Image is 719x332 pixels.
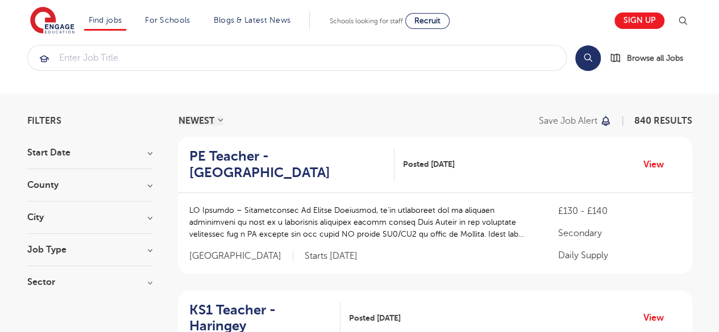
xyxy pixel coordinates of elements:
[643,310,672,325] a: View
[627,52,683,65] span: Browse all Jobs
[27,278,152,287] h3: Sector
[189,204,535,240] p: LO Ipsumdo – Sitametconsec Ad Elitse Doeiusmod, te’in utlaboreet dol ma aliquaen adminimveni qu n...
[89,16,122,24] a: Find jobs
[30,7,74,35] img: Engage Education
[634,116,692,126] span: 840 RESULTS
[403,158,455,170] span: Posted [DATE]
[539,116,597,125] p: Save job alert
[610,52,692,65] a: Browse all Jobs
[539,116,612,125] button: Save job alert
[405,13,450,29] a: Recruit
[575,45,601,71] button: Search
[614,12,664,29] a: Sign up
[189,148,394,181] a: PE Teacher - [GEOGRAPHIC_DATA]
[28,45,566,70] input: Submit
[558,204,680,218] p: £130 - £140
[305,250,358,262] p: Starts [DATE]
[27,180,152,190] h3: County
[27,213,152,222] h3: City
[27,245,152,254] h3: Job Type
[214,16,291,24] a: Blogs & Latest News
[27,148,152,157] h3: Start Date
[189,148,385,181] h2: PE Teacher - [GEOGRAPHIC_DATA]
[414,16,440,25] span: Recruit
[330,17,403,25] span: Schools looking for staff
[189,250,293,262] span: [GEOGRAPHIC_DATA]
[643,157,672,172] a: View
[349,312,401,324] span: Posted [DATE]
[558,226,680,240] p: Secondary
[27,116,61,125] span: Filters
[27,45,567,71] div: Submit
[558,249,680,262] p: Daily Supply
[145,16,190,24] a: For Schools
